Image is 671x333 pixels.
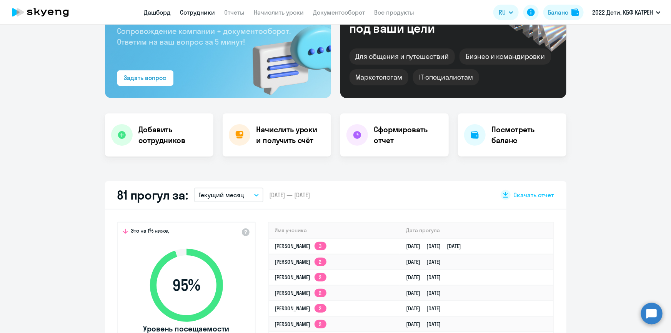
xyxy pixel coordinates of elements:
[499,8,506,17] span: RU
[117,70,173,86] button: Задать вопрос
[315,289,326,297] app-skyeng-badge: 2
[315,304,326,313] app-skyeng-badge: 2
[117,26,291,47] span: Сопровождение компании + документооборот. Ответим на ваш вопрос за 5 минут!
[413,69,479,85] div: IT-специалистам
[275,258,326,265] a: [PERSON_NAME]2
[270,191,310,199] span: [DATE] — [DATE]
[199,190,245,200] p: Текущий месяц
[139,124,207,146] h4: Добавить сотрудников
[254,8,304,16] a: Начислить уроки
[406,274,447,281] a: [DATE][DATE]
[592,8,653,17] p: 2022 Дети, КБФ КАТРЕН
[275,321,326,328] a: [PERSON_NAME]2
[275,305,326,312] a: [PERSON_NAME]2
[144,8,171,16] a: Дашборд
[406,321,447,328] a: [DATE][DATE]
[275,290,326,296] a: [PERSON_NAME]2
[493,5,519,20] button: RU
[350,69,408,85] div: Маркетологам
[374,124,443,146] h4: Сформировать отчет
[256,124,323,146] h4: Начислить уроки и получить счёт
[131,227,170,236] span: Это на 1% ниже,
[124,73,167,82] div: Задать вопрос
[315,273,326,281] app-skyeng-badge: 2
[406,258,447,265] a: [DATE][DATE]
[225,8,245,16] a: Отчеты
[460,48,551,65] div: Бизнес и командировки
[269,223,400,238] th: Имя ученика
[406,305,447,312] a: [DATE][DATE]
[180,8,215,16] a: Сотрудники
[117,187,188,203] h2: 81 прогул за:
[492,124,560,146] h4: Посмотреть баланс
[571,8,579,16] img: balance
[588,3,664,22] button: 2022 Дети, КБФ КАТРЕН
[350,8,481,35] div: Курсы английского под ваши цели
[315,320,326,328] app-skyeng-badge: 2
[241,12,331,98] img: bg-img
[406,243,467,250] a: [DATE][DATE][DATE]
[350,48,455,65] div: Для общения и путешествий
[543,5,584,20] button: Балансbalance
[315,258,326,266] app-skyeng-badge: 2
[406,290,447,296] a: [DATE][DATE]
[400,223,553,238] th: Дата прогула
[275,274,326,281] a: [PERSON_NAME]2
[313,8,365,16] a: Документооборот
[548,8,568,17] div: Баланс
[375,8,415,16] a: Все продукты
[275,243,326,250] a: [PERSON_NAME]3
[514,191,554,199] span: Скачать отчет
[142,276,231,295] span: 95 %
[194,188,263,202] button: Текущий месяц
[315,242,326,250] app-skyeng-badge: 3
